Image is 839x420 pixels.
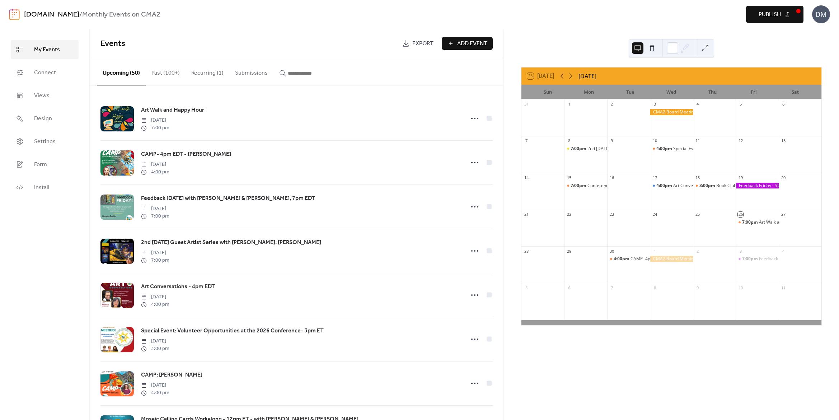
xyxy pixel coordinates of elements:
div: Sun [527,85,568,99]
div: 11 [781,285,786,290]
a: Settings [11,132,79,151]
div: 2nd [DATE] Guest Artist Series with [PERSON_NAME]- 7pm EDT - [PERSON_NAME] [587,146,751,152]
div: 15 [566,175,572,180]
div: 10 [652,138,657,144]
span: Add Event [457,39,487,48]
a: CAMP- 4pm EDT - [PERSON_NAME] [141,150,231,159]
div: 21 [524,212,529,217]
div: 29 [566,248,572,254]
span: 7:00 pm [141,257,169,264]
a: Art Walk and Happy Hour [141,106,204,115]
div: Special Event: NOVEM 2025 Collaborative Mosaic - 4PM EDT [673,146,793,152]
button: Add Event [442,37,493,50]
div: Book Club - [PERSON_NAME] - 3:00 pm EDT [716,183,803,189]
div: Book Club - Martin Cheek - 3:00 pm EDT [693,183,736,189]
img: logo [9,9,20,20]
div: 31 [524,102,529,107]
div: 27 [781,212,786,217]
span: 4:00 pm [141,389,169,397]
div: 17 [652,175,657,180]
div: Art Walk and Happy Hour [736,219,778,225]
span: 4:00pm [656,183,673,189]
span: Settings [34,137,56,146]
div: 9 [609,138,615,144]
div: 3 [652,102,657,107]
a: Form [11,155,79,174]
div: 23 [609,212,615,217]
a: Design [11,109,79,128]
div: 28 [524,248,529,254]
div: 26 [738,212,743,217]
span: [DATE] [141,161,169,168]
div: 16 [609,175,615,180]
button: Recurring (1) [186,58,229,85]
div: 22 [566,212,572,217]
div: 10 [738,285,743,290]
span: Special Event: Volunteer Opportunities at the 2026 Conference- 3pm ET [141,327,324,335]
div: 2 [609,102,615,107]
span: 7:00pm [742,256,759,262]
div: 4 [695,102,700,107]
div: 5 [738,102,743,107]
div: Special Event: NOVEM 2025 Collaborative Mosaic - 4PM EDT [650,146,693,152]
div: 20 [781,175,786,180]
div: 13 [781,138,786,144]
div: 3 [738,248,743,254]
span: [DATE] [141,249,169,257]
span: 3:00 pm [141,345,169,353]
div: Feedback Friday - SUBMISSION DEADLINE [736,183,778,189]
div: 12 [738,138,743,144]
div: Art Conversations - 4pm EDT [673,183,731,189]
span: 4:00 pm [141,301,169,308]
span: CAMP: [PERSON_NAME] [141,371,202,379]
a: Export [397,37,439,50]
span: Views [34,92,50,100]
span: Form [34,160,47,169]
span: Export [412,39,433,48]
div: Thu [692,85,733,99]
span: Connect [34,69,56,77]
div: 6 [781,102,786,107]
div: Art Conversations - 4pm EDT [650,183,693,189]
a: Feedback [DATE] with [PERSON_NAME] & [PERSON_NAME], 7pm EDT [141,194,315,203]
span: [DATE] [141,293,169,301]
div: 8 [566,138,572,144]
div: DM [812,5,830,23]
a: CAMP: [PERSON_NAME] [141,370,202,380]
span: Publish [759,10,781,19]
span: Install [34,183,49,192]
div: Wed [651,85,692,99]
span: 7:00pm [571,146,587,152]
span: 4:00 pm [141,168,169,176]
div: 6 [566,285,572,290]
span: 7:00 pm [141,213,169,220]
a: 2nd [DATE] Guest Artist Series with [PERSON_NAME]: [PERSON_NAME] [141,238,321,247]
div: Tue [610,85,651,99]
button: Past (100+) [146,58,186,85]
div: Art Walk and Happy Hour [759,219,810,225]
span: [DATE] [141,337,169,345]
a: Art Conversations - 4pm EDT [141,282,215,291]
a: My Events [11,40,79,59]
div: [DATE] [578,72,596,80]
b: / [79,8,82,22]
div: Sat [774,85,816,99]
div: 14 [524,175,529,180]
div: 9 [695,285,700,290]
a: Connect [11,63,79,82]
div: 11 [695,138,700,144]
div: Feedback Friday with Fran Garrido & Shelley Beaumont, 7pm EDT [736,256,778,262]
b: Monthly Events on CMA2 [82,8,160,22]
button: Submissions [229,58,273,85]
div: 25 [695,212,700,217]
div: CAMP- 4pm EDT - [PERSON_NAME] [631,256,701,262]
span: 7:00pm [571,183,587,189]
div: 1 [566,102,572,107]
div: 2 [695,248,700,254]
span: 7:00pm [742,219,759,225]
div: 2nd Monday Guest Artist Series with Jacqui Ross- 7pm EDT - Darcel Deneau [564,146,607,152]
